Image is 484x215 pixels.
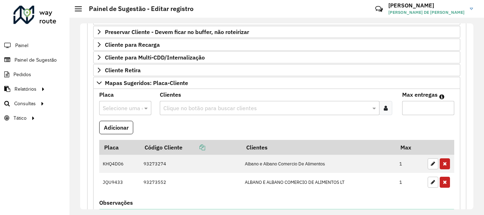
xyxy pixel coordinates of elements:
[93,51,460,63] a: Cliente para Multi-CDD/Internalização
[82,5,193,13] h2: Painel de Sugestão - Editar registro
[388,9,465,16] span: [PERSON_NAME] DE [PERSON_NAME]
[396,155,424,173] td: 1
[93,64,460,76] a: Cliente Retira
[105,80,188,86] span: Mapas Sugeridos: Placa-Cliente
[439,94,444,100] em: Máximo de clientes que serão colocados na mesma rota com os clientes informados
[241,173,396,191] td: ALBANO E ALBANO COMERCIO DE ALIMENTOS LT
[388,2,465,9] h3: [PERSON_NAME]
[93,26,460,38] a: Preservar Cliente - Devem ficar no buffer, não roteirizar
[93,39,460,51] a: Cliente para Recarga
[99,173,140,191] td: JQU9433
[99,198,133,207] label: Observações
[93,77,460,89] a: Mapas Sugeridos: Placa-Cliente
[371,1,387,17] a: Contato Rápido
[99,90,114,99] label: Placa
[396,140,424,155] th: Max
[140,173,241,191] td: 93273552
[14,100,36,107] span: Consultas
[99,140,140,155] th: Placa
[99,155,140,173] td: KHQ4D06
[15,56,57,64] span: Painel de Sugestão
[241,155,396,173] td: Albano e Albano Comercio De Alimentos
[396,173,424,191] td: 1
[13,71,31,78] span: Pedidos
[402,90,438,99] label: Max entregas
[99,121,133,134] button: Adicionar
[182,144,205,151] a: Copiar
[140,155,241,173] td: 93273274
[241,140,396,155] th: Clientes
[160,90,181,99] label: Clientes
[105,42,160,47] span: Cliente para Recarga
[15,42,28,49] span: Painel
[140,140,241,155] th: Código Cliente
[15,85,36,93] span: Relatórios
[13,114,27,122] span: Tático
[105,55,205,60] span: Cliente para Multi-CDD/Internalização
[105,29,249,35] span: Preservar Cliente - Devem ficar no buffer, não roteirizar
[105,67,141,73] span: Cliente Retira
